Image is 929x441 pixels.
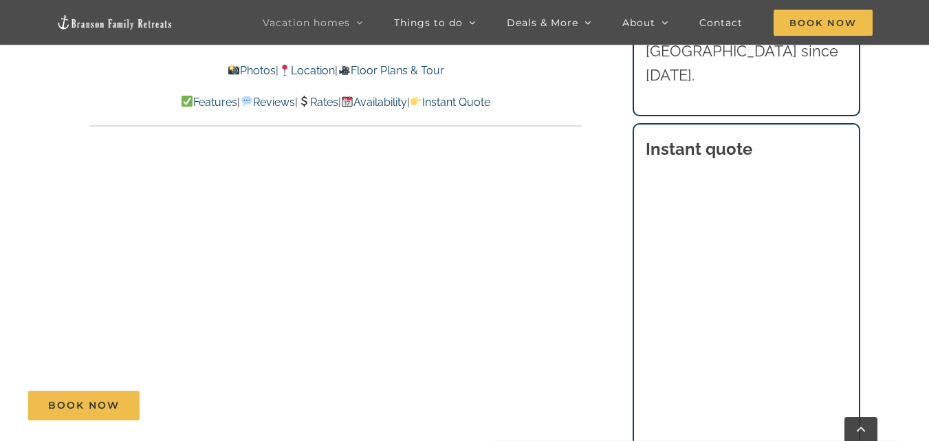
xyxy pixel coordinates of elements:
[278,64,335,77] a: Location
[240,96,294,109] a: Reviews
[228,64,276,77] a: Photos
[241,96,252,107] img: 💬
[411,96,422,107] img: 👉
[28,391,140,420] a: Book Now
[182,96,193,107] img: ✅
[48,400,120,411] span: Book Now
[56,14,173,30] img: Branson Family Retreats Logo
[298,96,309,107] img: 💲
[646,139,752,159] strong: Instant quote
[699,18,743,28] span: Contact
[338,64,444,77] a: Floor Plans & Tour
[298,96,338,109] a: Rates
[181,96,237,109] a: Features
[774,10,873,36] span: Book Now
[279,65,290,76] img: 📍
[339,65,350,76] img: 🎥
[341,96,407,109] a: Availability
[89,62,582,80] p: | |
[622,18,655,28] span: About
[507,18,578,28] span: Deals & More
[410,96,490,109] a: Instant Quote
[89,94,582,111] p: | | | |
[228,65,239,76] img: 📸
[263,18,350,28] span: Vacation homes
[394,18,463,28] span: Things to do
[342,96,353,107] img: 📆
